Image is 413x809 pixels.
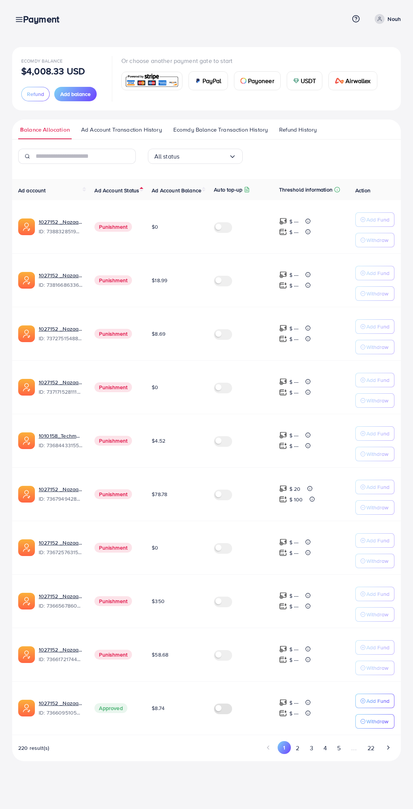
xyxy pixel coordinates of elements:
[39,218,82,236] div: <span class='underline'>1027152 _Nazaagency_019</span></br>7388328519014645761
[262,741,395,755] ul: Pagination
[39,441,82,449] span: ID: 7368443315504726017
[94,489,132,499] span: Punishment
[289,538,299,547] p: $ ---
[366,375,389,385] p: Add Fund
[289,548,299,558] p: $ ---
[355,480,394,494] button: Add Fund
[154,151,180,162] span: All status
[279,645,287,653] img: top-up amount
[39,699,82,707] a: 1027152 _Nazaagency_006
[279,185,333,194] p: Threshold information
[355,266,394,280] button: Add Fund
[18,325,35,342] img: ic-ads-acc.e4c84228.svg
[94,382,132,392] span: Punishment
[355,319,394,334] button: Add Fund
[148,149,243,164] div: Search for option
[366,322,389,331] p: Add Fund
[39,548,82,556] span: ID: 7367257631523782657
[279,335,287,343] img: top-up amount
[332,741,345,755] button: Go to page 5
[54,87,97,101] button: Add balance
[291,741,305,755] button: Go to page 2
[328,71,377,90] a: cardAirwallex
[355,533,394,548] button: Add Fund
[152,187,201,194] span: Ad Account Balance
[23,14,65,25] h3: Payment
[39,379,82,396] div: <span class='underline'>1027152 _Nazaagency_04</span></br>7371715281112170513
[152,597,165,605] span: $350
[355,661,394,675] button: Withdraw
[152,223,158,231] span: $0
[60,90,91,98] span: Add balance
[279,126,317,134] span: Refund History
[355,694,394,708] button: Add Fund
[289,484,301,493] p: $ 20
[94,436,132,446] span: Punishment
[39,335,82,342] span: ID: 7372751548805726224
[289,645,299,654] p: $ ---
[279,271,287,279] img: top-up amount
[18,744,49,752] span: 220 result(s)
[366,342,388,352] p: Withdraw
[366,449,388,459] p: Withdraw
[279,592,287,600] img: top-up amount
[366,215,389,224] p: Add Fund
[203,76,221,85] span: PayPal
[18,593,35,609] img: ic-ads-acc.e4c84228.svg
[366,663,388,672] p: Withdraw
[18,432,35,449] img: ic-ads-acc.e4c84228.svg
[18,218,35,235] img: ic-ads-acc.e4c84228.svg
[18,379,35,396] img: ic-ads-acc.e4c84228.svg
[18,539,35,556] img: ic-ads-acc.e4c84228.svg
[279,602,287,610] img: top-up amount
[39,379,82,386] a: 1027152 _Nazaagency_04
[18,272,35,289] img: ic-ads-acc.e4c84228.svg
[94,329,132,339] span: Punishment
[362,741,379,755] button: Go to page 22
[81,126,162,134] span: Ad Account Transaction History
[279,281,287,289] img: top-up amount
[355,393,394,408] button: Withdraw
[18,486,35,503] img: ic-ads-acc.e4c84228.svg
[39,432,82,449] div: <span class='underline'>1010158_Techmanistan pk acc_1715599413927</span></br>7368443315504726017
[152,383,158,391] span: $0
[279,699,287,707] img: top-up amount
[39,485,82,493] a: 1027152 _Nazaagency_003
[366,556,388,566] p: Withdraw
[289,335,299,344] p: $ ---
[279,217,287,225] img: top-up amount
[39,218,82,226] a: 1027152 _Nazaagency_019
[39,272,82,289] div: <span class='underline'>1027152 _Nazaagency_023</span></br>7381668633665093648
[289,324,299,333] p: $ ---
[121,56,383,65] p: Or choose another payment gate to start
[366,396,388,405] p: Withdraw
[234,71,281,90] a: cardPayoneer
[335,78,344,84] img: card
[366,269,389,278] p: Add Fund
[39,281,82,289] span: ID: 7381668633665093648
[152,490,167,498] span: $78.78
[366,717,388,726] p: Withdraw
[94,703,127,713] span: Approved
[366,643,389,652] p: Add Fund
[21,87,50,101] button: Refund
[366,236,388,245] p: Withdraw
[289,655,299,664] p: $ ---
[279,378,287,386] img: top-up amount
[301,76,316,85] span: USDT
[173,126,268,134] span: Ecomdy Balance Transaction History
[287,71,323,90] a: cardUSDT
[39,485,82,503] div: <span class='underline'>1027152 _Nazaagency_003</span></br>7367949428067450896
[293,78,299,84] img: card
[39,495,82,503] span: ID: 7367949428067450896
[289,281,299,290] p: $ ---
[355,607,394,622] button: Withdraw
[248,76,274,85] span: Payoneer
[366,503,388,512] p: Withdraw
[355,640,394,655] button: Add Fund
[366,589,389,599] p: Add Fund
[355,714,394,729] button: Withdraw
[94,650,132,660] span: Punishment
[355,286,394,301] button: Withdraw
[152,330,165,338] span: $8.69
